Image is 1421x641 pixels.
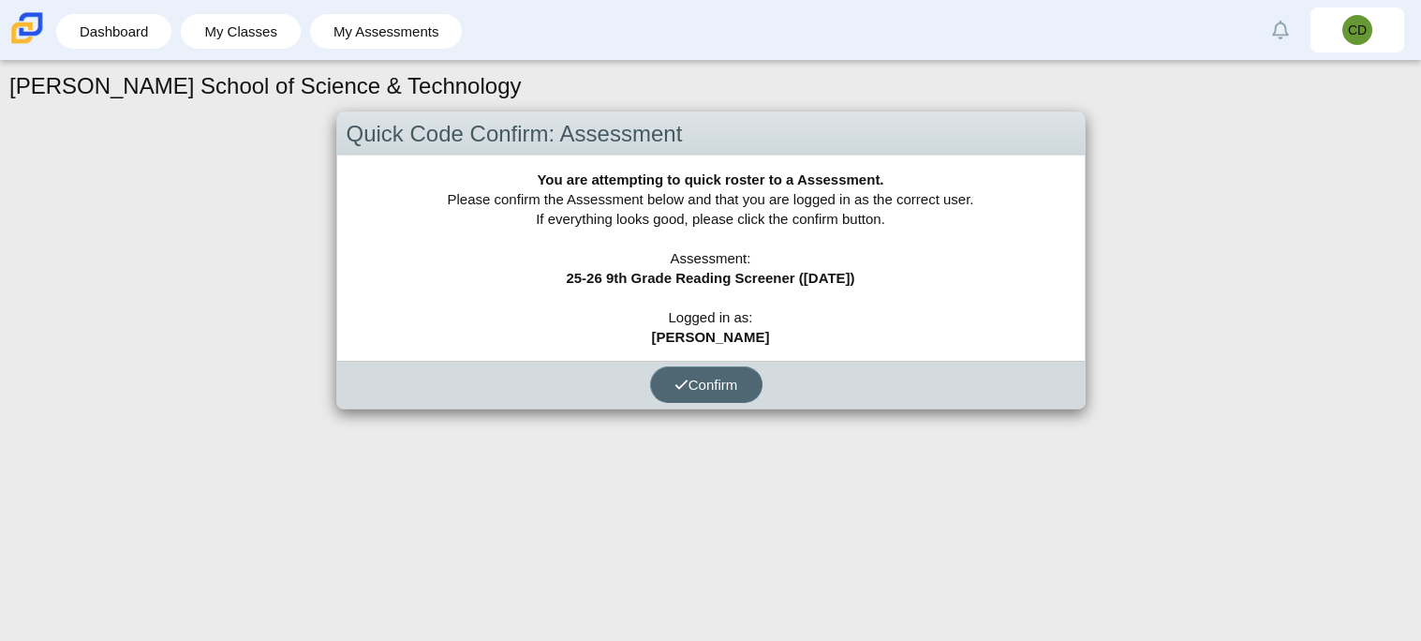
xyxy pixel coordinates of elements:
img: Carmen School of Science & Technology [7,8,47,48]
span: Confirm [674,377,738,393]
div: Quick Code Confirm: Assessment [337,112,1085,157]
a: Carmen School of Science & Technology [7,35,47,51]
div: Please confirm the Assessment below and that you are logged in as the correct user. If everything... [337,156,1085,361]
button: Confirm [650,366,762,403]
b: [PERSON_NAME] [652,329,770,345]
a: Alerts [1260,9,1301,51]
a: My Classes [190,14,291,49]
b: You are attempting to quick roster to a Assessment. [537,171,883,187]
h1: [PERSON_NAME] School of Science & Technology [9,70,522,102]
b: 25-26 9th Grade Reading Screener ([DATE]) [566,270,854,286]
a: Dashboard [66,14,162,49]
span: CD [1348,23,1367,37]
a: CD [1310,7,1404,52]
a: My Assessments [319,14,453,49]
